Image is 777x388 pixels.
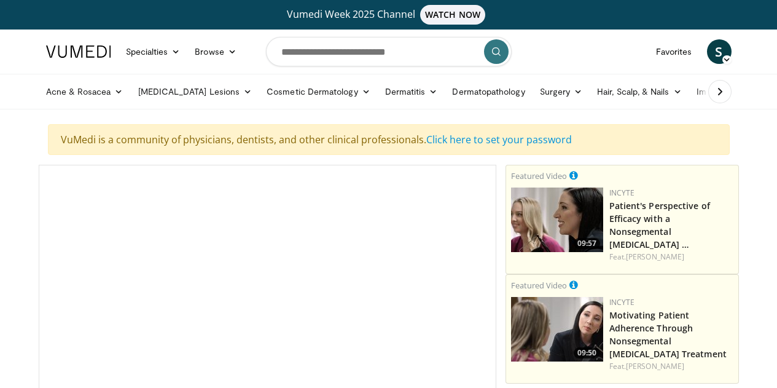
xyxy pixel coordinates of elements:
a: Acne & Rosacea [39,79,131,104]
img: VuMedi Logo [46,46,111,58]
a: Incyte [609,297,635,307]
a: Incyte [609,188,635,198]
input: Search topics, interventions [266,37,512,66]
a: [PERSON_NAME] [626,251,684,262]
div: VuMedi is a community of physicians, dentists, and other clinical professionals. [48,124,730,155]
a: [MEDICAL_DATA] Lesions [131,79,260,104]
img: 2c48d197-61e9-423b-8908-6c4d7e1deb64.png.150x105_q85_crop-smart_upscale.jpg [511,188,603,252]
small: Featured Video [511,280,567,291]
a: [PERSON_NAME] [626,361,684,371]
span: 09:50 [574,347,600,358]
a: S [707,39,732,64]
a: Specialties [119,39,188,64]
a: Hair, Scalp, & Nails [590,79,689,104]
div: Feat. [609,251,733,263]
img: 39505ded-af48-40a4-bb84-dee7792dcfd5.png.150x105_q85_crop-smart_upscale.jpg [511,297,603,362]
a: 09:57 [511,188,603,252]
span: WATCH NOW [420,5,485,25]
a: Browse [187,39,244,64]
a: Dermatitis [378,79,445,104]
a: Surgery [533,79,590,104]
span: 09:57 [574,238,600,249]
div: Feat. [609,361,733,372]
a: Dermatopathology [445,79,532,104]
a: Vumedi Week 2025 ChannelWATCH NOW [48,5,730,25]
a: Patient's Perspective of Efficacy with a Nonsegmental [MEDICAL_DATA] … [609,200,710,250]
a: Click here to set your password [426,133,572,146]
a: Cosmetic Dermatology [259,79,377,104]
a: Motivating Patient Adherence Through Nonsegmental [MEDICAL_DATA] Treatment [609,309,727,360]
a: 09:50 [511,297,603,362]
small: Featured Video [511,170,567,181]
a: Favorites [649,39,700,64]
